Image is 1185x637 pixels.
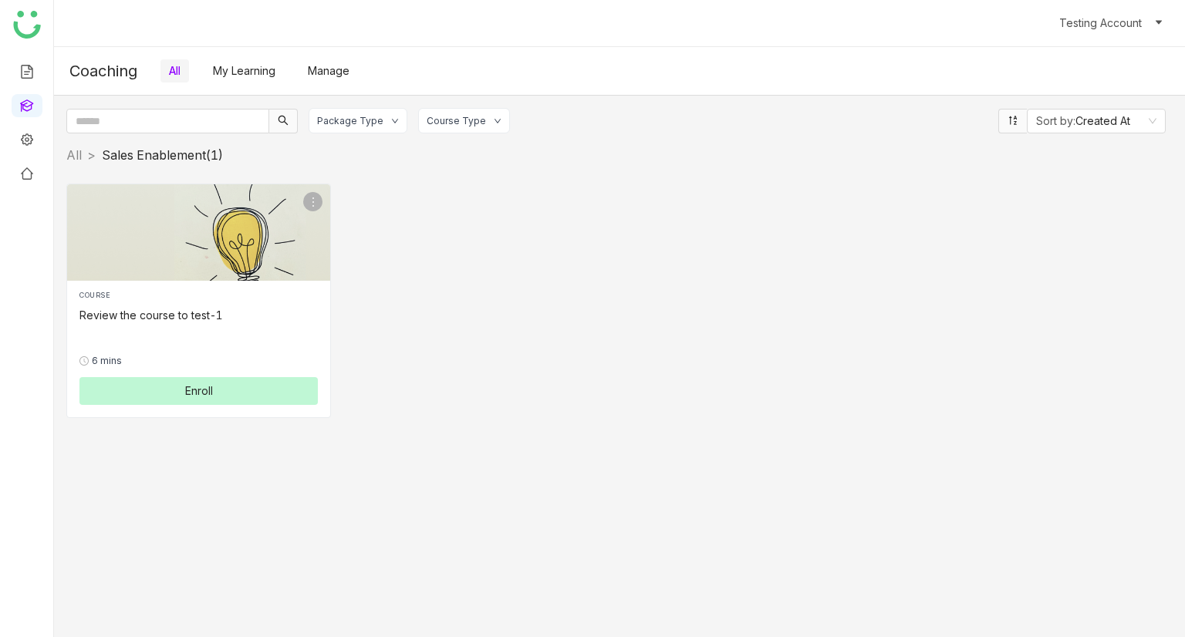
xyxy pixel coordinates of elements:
div: Course Type [427,115,486,126]
a: My Learning [213,64,275,77]
div: COURSE [79,290,318,301]
span: Sort by: [1036,114,1075,127]
a: Manage [308,64,349,77]
i: account_circle [1035,14,1053,32]
a: All [169,64,181,77]
div: Package Type [317,115,383,126]
span: 6 mins [92,354,122,368]
button: Enroll [79,377,318,405]
a: All [66,147,82,163]
span: Enroll [185,383,213,399]
span: Sales Enablement (1) [102,147,223,163]
button: account_circleTesting Account [1031,11,1166,35]
div: Coaching [69,52,160,89]
img: logo [13,11,41,39]
span: Testing Account [1059,15,1142,32]
img: Review the course to test-1 [67,184,330,281]
nz-select-item: Created At [1036,110,1156,133]
nz-breadcrumb-separator: > [88,147,96,163]
div: Review the course to test-1 [79,307,318,323]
